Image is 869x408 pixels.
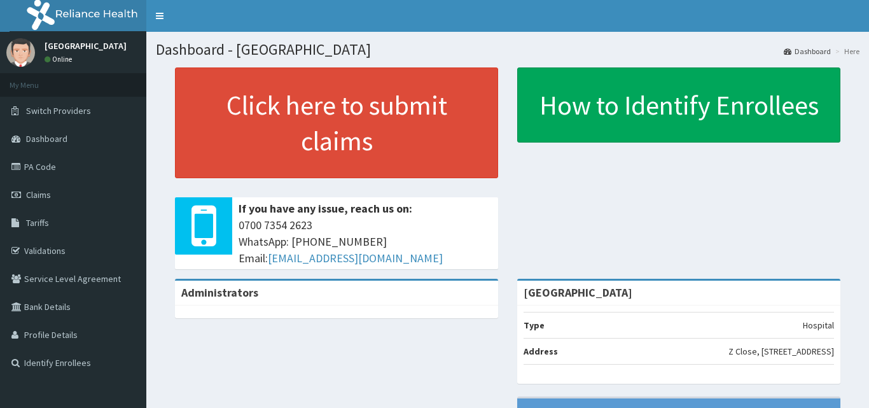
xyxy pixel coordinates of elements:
b: Type [524,320,545,331]
a: Dashboard [784,46,831,57]
h1: Dashboard - [GEOGRAPHIC_DATA] [156,41,859,58]
li: Here [832,46,859,57]
p: [GEOGRAPHIC_DATA] [45,41,127,50]
a: [EMAIL_ADDRESS][DOMAIN_NAME] [268,251,443,265]
p: Z Close, [STREET_ADDRESS] [728,345,834,358]
a: How to Identify Enrollees [517,67,840,143]
a: Online [45,55,75,64]
span: 0700 7354 2623 WhatsApp: [PHONE_NUMBER] Email: [239,217,492,266]
b: Address [524,346,558,357]
span: Tariffs [26,217,49,229]
img: User Image [6,38,35,67]
span: Switch Providers [26,105,91,116]
a: Click here to submit claims [175,67,498,178]
p: Hospital [803,319,834,332]
b: Administrators [181,285,258,300]
strong: [GEOGRAPHIC_DATA] [524,285,632,300]
span: Claims [26,189,51,200]
b: If you have any issue, reach us on: [239,201,412,216]
span: Dashboard [26,133,67,144]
